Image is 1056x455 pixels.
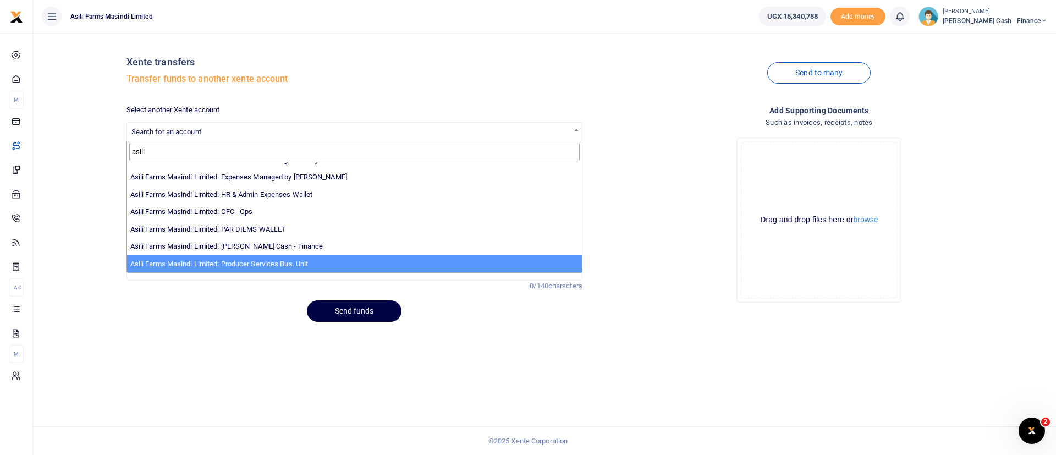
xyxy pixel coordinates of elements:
label: Asili Farms Masindi Limited: [PERSON_NAME] Cash - Finance [130,241,323,252]
input: Search [129,144,580,160]
span: [PERSON_NAME] Cash - Finance [943,16,1047,26]
button: Send funds [307,300,402,322]
small: [PERSON_NAME] [943,7,1047,17]
iframe: Intercom live chat [1019,418,1045,444]
label: Select another Xente account [127,105,220,116]
li: M [9,345,24,363]
label: Asili Farms Masindi Limited: PAR DIEMS WALLET [130,224,287,235]
span: Search for an account [131,128,201,136]
h5: Transfer funds to another xente account [127,74,582,85]
h4: Add supporting Documents [591,105,1047,117]
span: 2 [1041,418,1050,426]
span: Search for an account [127,123,582,140]
a: Add money [831,12,886,20]
a: logo-small logo-large logo-large [10,12,23,20]
label: Asili Farms Masindi Limited: Producer Services Bus. Unit [130,259,309,270]
span: Asili Farms Masindi Limited [66,12,157,21]
label: Asili Farms Masindi Limited: OFC - Ops [130,206,253,217]
a: UGX 15,340,788 [759,7,826,26]
span: characters [548,282,582,290]
li: M [9,91,24,109]
span: Search for an account [127,122,582,141]
img: logo-small [10,10,23,24]
li: Toup your wallet [831,8,886,26]
label: Asili Farms Masindi Limited: Expenses Managed by [PERSON_NAME] [130,172,347,183]
span: Add money [831,8,886,26]
span: UGX 15,340,788 [767,11,818,22]
img: profile-user [919,7,938,26]
span: 0/140 [530,282,548,290]
button: browse [853,216,878,223]
a: profile-user [PERSON_NAME] [PERSON_NAME] Cash - Finance [919,7,1047,26]
h4: Such as invoices, receipts, notes [591,117,1047,129]
h4: Xente transfers [127,56,582,68]
a: Send to many [767,62,871,84]
label: Asili Farms Masindi Limited: HR & Admin Expenses Wallet [130,189,313,200]
div: File Uploader [736,138,901,303]
li: Ac [9,278,24,297]
li: Wallet ballance [755,7,831,26]
div: Drag and drop files here or [741,215,897,225]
